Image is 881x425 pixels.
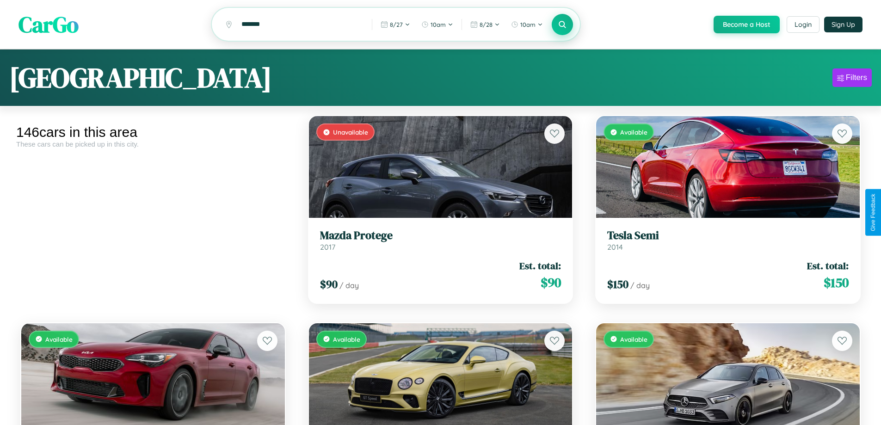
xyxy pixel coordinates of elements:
[714,16,780,33] button: Become a Host
[787,16,819,33] button: Login
[824,17,863,32] button: Sign Up
[376,17,415,32] button: 8/27
[320,242,335,252] span: 2017
[16,124,290,140] div: 146 cars in this area
[466,17,505,32] button: 8/28
[520,21,536,28] span: 10am
[541,273,561,292] span: $ 90
[320,229,561,252] a: Mazda Protege2017
[824,273,849,292] span: $ 150
[870,194,876,231] div: Give Feedback
[431,21,446,28] span: 10am
[630,281,650,290] span: / day
[607,229,849,242] h3: Tesla Semi
[339,281,359,290] span: / day
[417,17,458,32] button: 10am
[607,242,623,252] span: 2014
[390,21,403,28] span: 8 / 27
[506,17,548,32] button: 10am
[846,73,867,82] div: Filters
[18,9,79,40] span: CarGo
[807,259,849,272] span: Est. total:
[620,128,647,136] span: Available
[16,140,290,148] div: These cars can be picked up in this city.
[607,229,849,252] a: Tesla Semi2014
[9,59,272,97] h1: [GEOGRAPHIC_DATA]
[607,277,628,292] span: $ 150
[333,335,360,343] span: Available
[480,21,493,28] span: 8 / 28
[45,335,73,343] span: Available
[832,68,872,87] button: Filters
[320,277,338,292] span: $ 90
[620,335,647,343] span: Available
[333,128,368,136] span: Unavailable
[320,229,561,242] h3: Mazda Protege
[519,259,561,272] span: Est. total:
